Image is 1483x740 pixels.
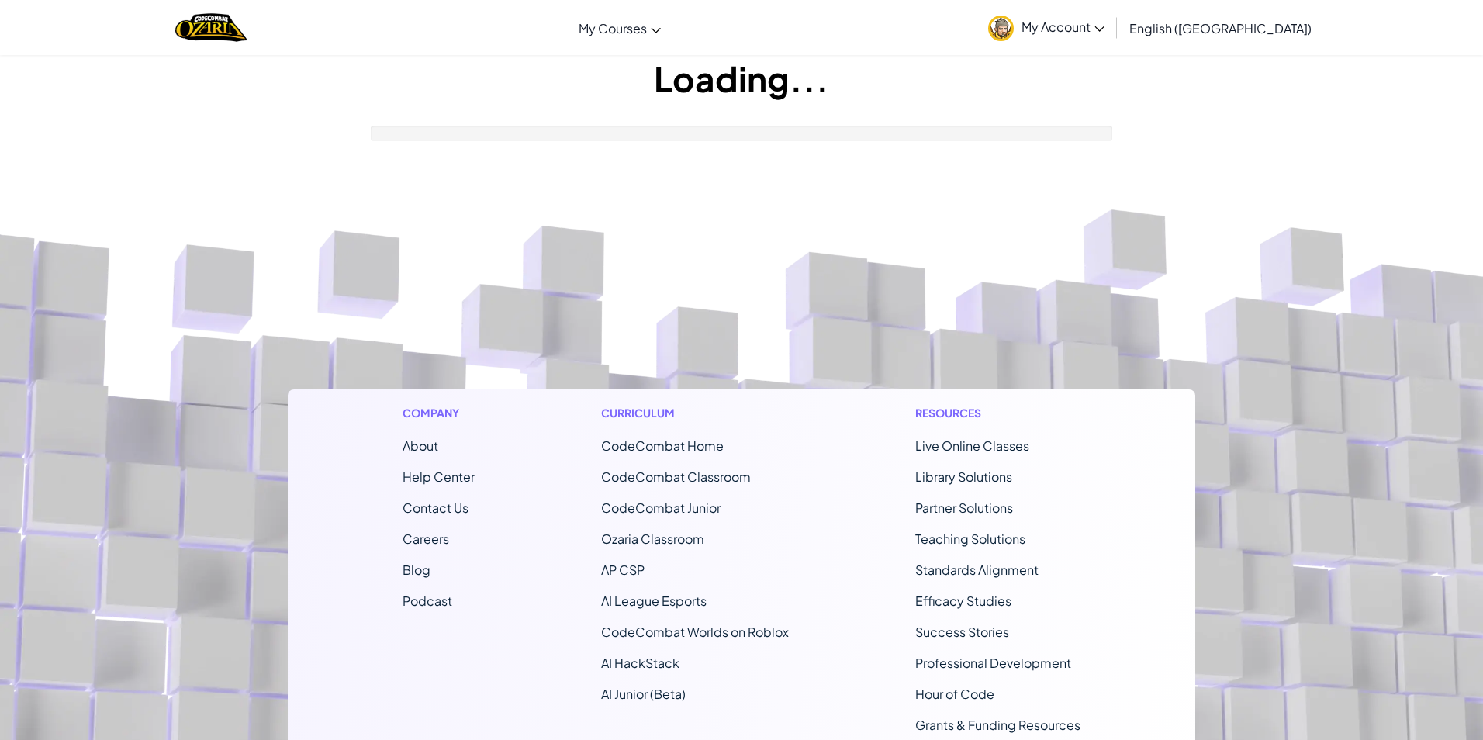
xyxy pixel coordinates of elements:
[980,3,1112,52] a: My Account
[601,469,751,485] a: CodeCombat Classroom
[403,562,430,578] a: Blog
[915,593,1011,609] a: Efficacy Studies
[915,469,1012,485] a: Library Solutions
[988,16,1014,41] img: avatar
[403,437,438,454] a: About
[579,20,647,36] span: My Courses
[175,12,247,43] a: Ozaria by CodeCombat logo
[601,500,721,516] a: CodeCombat Junior
[915,437,1029,454] a: Live Online Classes
[403,469,475,485] a: Help Center
[403,500,468,516] span: Contact Us
[403,531,449,547] a: Careers
[1122,7,1319,49] a: English ([GEOGRAPHIC_DATA])
[403,405,475,421] h1: Company
[915,655,1071,671] a: Professional Development
[915,717,1080,733] a: Grants & Funding Resources
[601,562,645,578] a: AP CSP
[601,531,704,547] a: Ozaria Classroom
[601,593,707,609] a: AI League Esports
[601,624,789,640] a: CodeCombat Worlds on Roblox
[915,405,1080,421] h1: Resources
[915,624,1009,640] a: Success Stories
[175,12,247,43] img: Home
[571,7,669,49] a: My Courses
[1129,20,1312,36] span: English ([GEOGRAPHIC_DATA])
[601,655,679,671] a: AI HackStack
[601,686,686,702] a: AI Junior (Beta)
[915,500,1013,516] a: Partner Solutions
[915,531,1025,547] a: Teaching Solutions
[1022,19,1104,35] span: My Account
[915,562,1039,578] a: Standards Alignment
[601,437,724,454] span: CodeCombat Home
[601,405,789,421] h1: Curriculum
[403,593,452,609] a: Podcast
[915,686,994,702] a: Hour of Code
